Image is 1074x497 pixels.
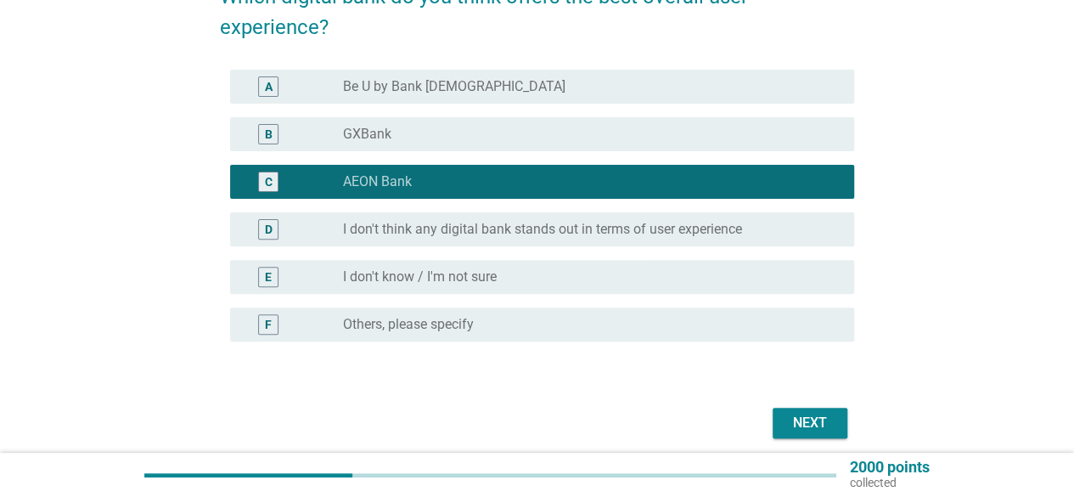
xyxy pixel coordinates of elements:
[265,78,273,96] div: A
[343,173,412,190] label: AEON Bank
[343,316,474,333] label: Others, please specify
[265,221,273,239] div: D
[786,413,834,433] div: Next
[343,126,391,143] label: GXBank
[265,126,273,144] div: B
[265,268,272,286] div: E
[265,316,272,334] div: F
[850,475,930,490] p: collected
[773,408,847,438] button: Next
[343,221,742,238] label: I don't think any digital bank stands out in terms of user experience
[265,173,273,191] div: C
[343,268,497,285] label: I don't know / I'm not sure
[850,460,930,475] p: 2000 points
[343,78,565,95] label: Be U by Bank [DEMOGRAPHIC_DATA]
